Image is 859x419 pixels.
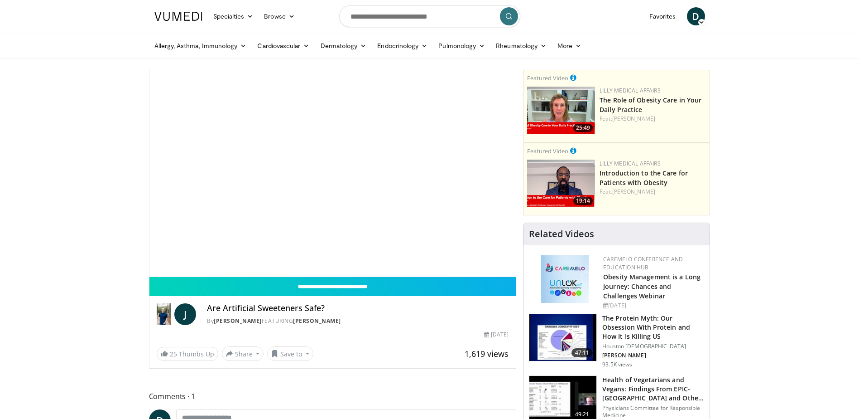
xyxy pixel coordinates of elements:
[527,160,595,207] a: 19:14
[484,331,509,339] div: [DATE]
[527,87,595,134] img: e1208b6b-349f-4914-9dd7-f97803bdbf1d.png.150x105_q85_crop-smart_upscale.png
[372,37,433,55] a: Endocrinology
[293,317,341,325] a: [PERSON_NAME]
[552,37,587,55] a: More
[149,70,516,277] video-js: Video Player
[157,303,171,325] img: Dr. Jordan Rennicke
[687,7,705,25] a: D
[602,375,704,403] h3: Health of Vegetarians and Vegans: Findings From EPIC-[GEOGRAPHIC_DATA] and Othe…
[603,255,683,271] a: CaReMeLO Conference and Education Hub
[490,37,552,55] a: Rheumatology
[259,7,300,25] a: Browse
[602,352,704,359] p: [PERSON_NAME]
[207,317,509,325] div: By FEATURING
[527,87,595,134] a: 25:49
[541,255,589,303] img: 45df64a9-a6de-482c-8a90-ada250f7980c.png.150x105_q85_autocrop_double_scale_upscale_version-0.2.jpg
[602,361,632,368] p: 93.5K views
[603,273,701,300] a: Obesity Management is a Long Journey: Chances and Challenges Webinar
[529,314,596,361] img: b7b8b05e-5021-418b-a89a-60a270e7cf82.150x105_q85_crop-smart_upscale.jpg
[602,314,704,341] h3: The Protein Myth: Our Obsession With Protein and How It Is Killing US
[571,348,593,357] span: 47:11
[433,37,490,55] a: Pulmonology
[207,303,509,313] h4: Are Artificial Sweeteners Safe?
[612,115,655,122] a: [PERSON_NAME]
[529,314,704,368] a: 47:11 The Protein Myth: Our Obsession With Protein and How It Is Killing US Houston [DEMOGRAPHIC_...
[602,404,704,419] p: Physicians Committee for Responsible Medicine
[529,229,594,239] h4: Related Videos
[527,74,568,82] small: Featured Video
[170,350,177,358] span: 25
[571,410,593,419] span: 49:21
[527,147,568,155] small: Featured Video
[157,347,218,361] a: 25 Thumbs Up
[465,348,509,359] span: 1,619 views
[612,188,655,195] a: [PERSON_NAME]
[600,87,661,94] a: Lilly Medical Affairs
[315,37,372,55] a: Dermatology
[600,96,701,114] a: The Role of Obesity Care in Your Daily Practice
[252,37,315,55] a: Cardiovascular
[339,5,520,27] input: Search topics, interventions
[573,124,593,132] span: 25:49
[600,169,688,187] a: Introduction to the Care for Patients with Obesity
[174,303,196,325] a: J
[573,197,593,205] span: 19:14
[600,115,706,123] div: Feat.
[222,346,264,361] button: Share
[602,343,704,350] p: Houston [DEMOGRAPHIC_DATA]
[149,390,517,402] span: Comments 1
[154,12,202,21] img: VuMedi Logo
[527,160,595,207] img: acc2e291-ced4-4dd5-b17b-d06994da28f3.png.150x105_q85_crop-smart_upscale.png
[208,7,259,25] a: Specialties
[600,188,706,196] div: Feat.
[214,317,262,325] a: [PERSON_NAME]
[149,37,252,55] a: Allergy, Asthma, Immunology
[644,7,681,25] a: Favorites
[600,160,661,167] a: Lilly Medical Affairs
[603,302,702,310] div: [DATE]
[267,346,313,361] button: Save to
